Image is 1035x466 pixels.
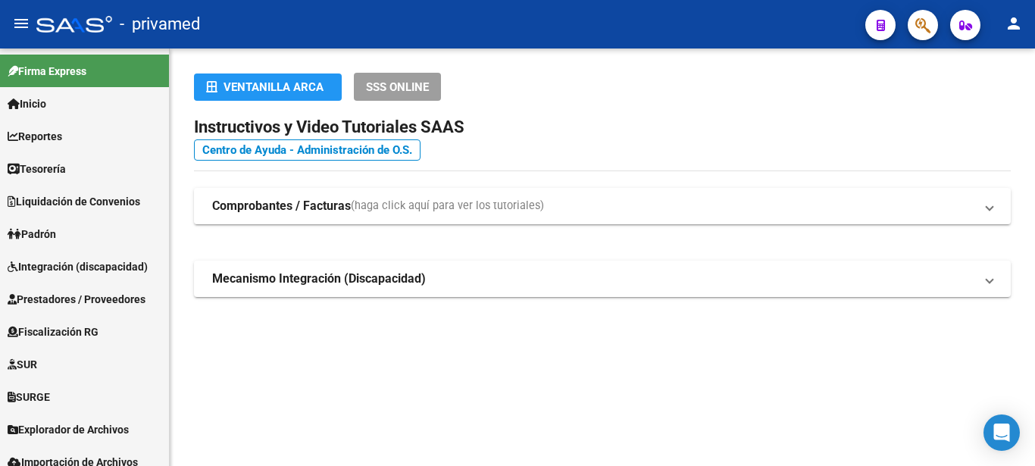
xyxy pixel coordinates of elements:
button: Ventanilla ARCA [194,73,342,101]
mat-icon: person [1005,14,1023,33]
span: - privamed [120,8,200,41]
span: SURGE [8,389,50,405]
span: SSS ONLINE [366,80,429,94]
mat-expansion-panel-header: Mecanismo Integración (Discapacidad) [194,261,1011,297]
span: Explorador de Archivos [8,421,129,438]
span: SUR [8,356,37,373]
span: Fiscalización RG [8,324,98,340]
span: Liquidación de Convenios [8,193,140,210]
span: (haga click aquí para ver los tutoriales) [351,198,544,214]
span: Integración (discapacidad) [8,258,148,275]
span: Firma Express [8,63,86,80]
strong: Comprobantes / Facturas [212,198,351,214]
mat-icon: menu [12,14,30,33]
mat-expansion-panel-header: Comprobantes / Facturas(haga click aquí para ver los tutoriales) [194,188,1011,224]
span: Reportes [8,128,62,145]
button: SSS ONLINE [354,73,441,101]
h2: Instructivos y Video Tutoriales SAAS [194,113,1011,142]
span: Tesorería [8,161,66,177]
a: Centro de Ayuda - Administración de O.S. [194,139,421,161]
span: Inicio [8,95,46,112]
strong: Mecanismo Integración (Discapacidad) [212,271,426,287]
div: Ventanilla ARCA [206,73,330,101]
span: Prestadores / Proveedores [8,291,145,308]
div: Open Intercom Messenger [983,414,1020,451]
span: Padrón [8,226,56,242]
